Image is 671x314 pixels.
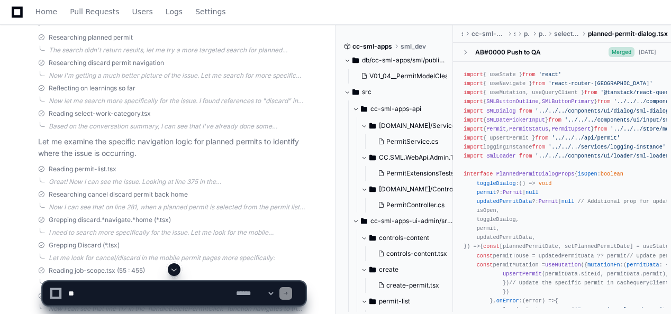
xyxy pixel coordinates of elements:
[477,180,516,187] span: toggleDialog
[464,117,483,123] span: import
[627,262,659,268] span: permitData
[551,135,620,141] span: '../../../api/permit'
[401,42,426,51] span: sml_dev
[361,103,367,115] svg: Directory
[49,71,305,80] div: Now I'm getting a much better picture of the issue. Let me search for more specific code related ...
[166,8,183,15] span: Logs
[195,8,225,15] span: Settings
[477,189,496,196] span: permit
[369,183,376,196] svg: Directory
[464,98,483,105] span: import
[361,261,462,278] button: create
[561,198,575,205] span: null
[361,181,462,198] button: [DOMAIN_NAME]/Controllers
[464,144,483,150] span: import
[496,171,575,177] span: PlannedPermitDialogProps
[38,136,305,160] p: Let me examine the specific navigation logic for planned permits to identify where the issue is o...
[509,126,548,132] span: PermitStatus
[379,234,429,242] span: controls-content
[539,198,558,205] span: Permit
[464,108,483,114] span: import
[525,189,539,196] span: null
[587,262,620,268] span: mutationFn
[464,153,483,159] span: import
[49,165,116,173] span: Reading permit-list.tsx
[374,198,456,213] button: PermitController.cs
[519,153,532,159] span: from
[594,126,607,132] span: from
[486,126,506,132] span: Permit
[361,117,462,134] button: [DOMAIN_NAME]/Services
[584,89,597,96] span: from
[464,89,483,96] span: import
[475,48,541,57] div: AB#0000 Push to QA
[352,54,359,67] svg: Directory
[374,246,456,261] button: controls-content.tsx
[379,153,462,162] span: CC.SML.WebApi.Admin.Tests/Extensions
[486,108,515,114] span: SMLDialog
[49,59,164,67] span: Researching discard permit navigation
[370,217,454,225] span: cc-sml-apps-ui-admin/src/pages/permit
[49,228,305,237] div: I need to search more specifically for the issue. Let me look for the mobile cancel/discard funct...
[369,119,376,132] svg: Directory
[542,98,594,105] span: SMLButtonPrimary
[132,8,153,15] span: Users
[361,229,462,246] button: controls-content
[362,88,371,96] span: src
[70,8,119,15] span: Pull Requests
[519,108,532,114] span: from
[379,122,459,130] span: [DOMAIN_NAME]/Services
[464,126,483,132] span: import
[461,30,463,38] span: src
[471,30,505,38] span: cc-sml-apps-ui-admin
[386,201,445,209] span: PermitController.cs
[554,30,579,38] span: select-categories
[49,122,305,131] div: Based on the conversation summary, I can see that I've already done some investigation into this ...
[361,149,462,166] button: CC.SML.WebApi.Admin.Tests/Extensions
[578,171,597,177] span: isOpen
[597,98,611,105] span: from
[464,171,493,177] span: interface
[374,166,463,181] button: PermitExtensionsTests.cs
[486,98,539,105] span: SMLButtonOutline
[609,47,634,57] span: Merged
[548,80,652,87] span: 'react-router-[GEOGRAPHIC_DATA]'
[539,180,552,187] span: void
[374,134,456,149] button: PermitService.cs
[379,185,462,193] span: [DOMAIN_NAME]/Controllers
[536,135,549,141] span: from
[386,137,438,146] span: PermitService.cs
[588,30,668,38] span: planned-permit-dialog.tsx
[344,52,445,69] button: db/cc-sml-apps/sml/public-all
[545,262,581,268] span: useMutation
[551,126,591,132] span: PermitUpsert
[464,71,483,78] span: import
[519,180,536,187] span: () =>
[639,48,656,56] div: [DATE]
[532,144,545,150] span: from
[49,254,305,262] div: Let me look for cancel/discard in the mobile permit pages more specifically:
[369,72,470,80] span: V01_04__PermitModelCleanup.sql
[49,46,305,54] div: The search didn't return results, let me try a more targeted search for planned permits specifica...
[503,189,522,196] span: Permit
[477,253,493,259] span: const
[524,30,530,38] span: pages
[548,117,561,123] span: from
[483,243,500,250] span: const
[49,33,133,42] span: Researching planned permit
[49,97,305,105] div: Now let me search more specifically for the issue. I found references to "discard" in the cancel ...
[477,198,532,205] span: updatedPermitData
[352,86,359,98] svg: Directory
[352,100,454,117] button: cc-sml-apps-api
[532,80,545,87] span: from
[464,80,483,87] span: import
[361,215,367,227] svg: Directory
[370,105,421,113] span: cc-sml-apps-api
[49,241,120,250] span: Grepping Discard (*.tsx)
[357,69,447,84] button: V01_04__PermitModelCleanup.sql
[344,84,445,100] button: src
[49,178,305,186] div: Great! Now I can see the issue. Looking at line 375 in the `saveAsPlannedPermitClicked` function,...
[49,109,151,118] span: Reading select-work-category.tsx
[601,171,623,177] span: boolean
[514,30,515,38] span: src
